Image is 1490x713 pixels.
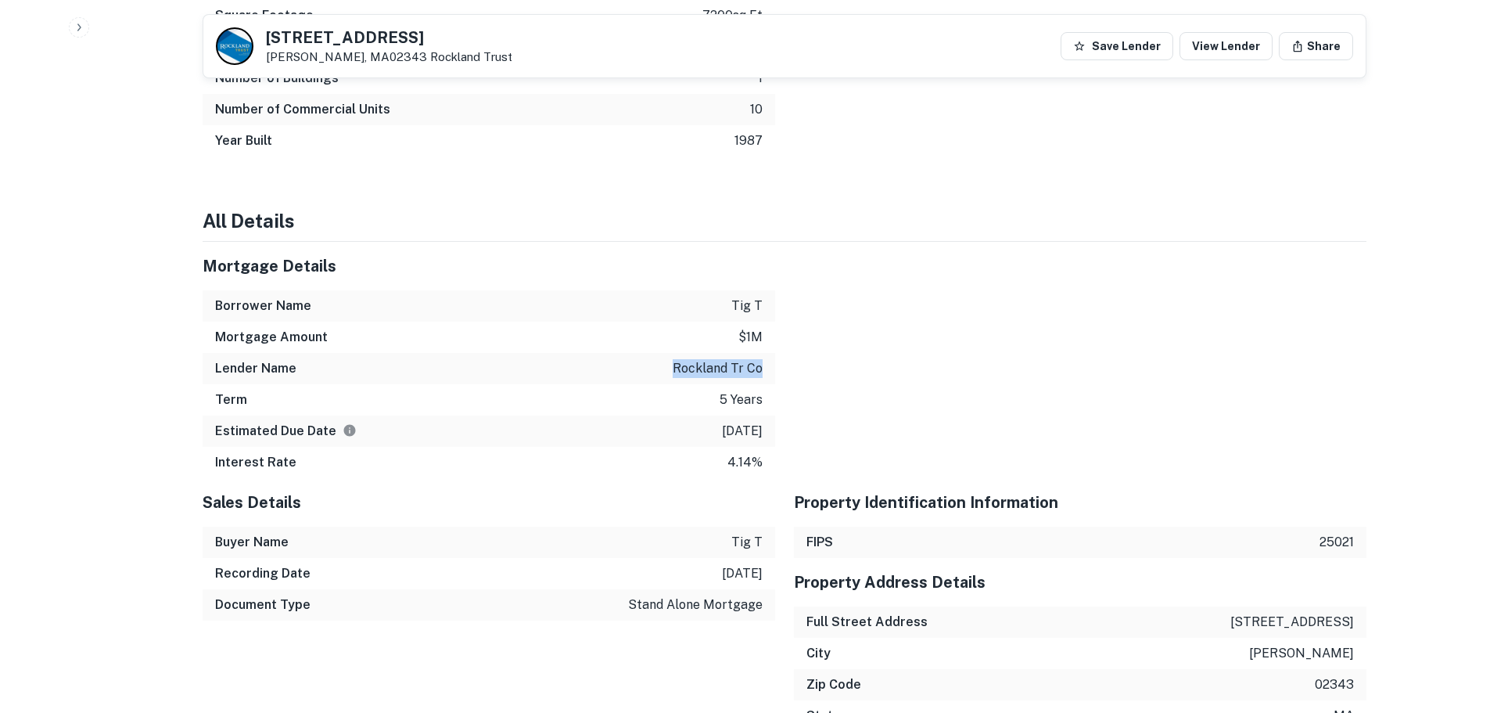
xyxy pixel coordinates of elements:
[215,6,314,25] h6: Square Footage
[720,391,763,409] p: 5 years
[794,571,1366,594] h5: Property Address Details
[215,564,311,583] h6: Recording Date
[343,423,357,438] svg: Estimate is based on a standard schedule for this type of loan.
[215,453,296,472] h6: Interest Rate
[1279,32,1353,60] button: Share
[215,100,390,119] h6: Number of Commercial Units
[1315,675,1354,694] p: 02343
[722,422,763,441] p: [DATE]
[215,359,296,378] h6: Lender Name
[673,359,763,378] p: rockland tr co
[1249,644,1354,663] p: [PERSON_NAME]
[628,596,763,614] p: stand alone mortgage
[1061,32,1173,60] button: Save Lender
[738,328,763,347] p: $1m
[1412,588,1490,663] iframe: Chat Widget
[215,533,289,552] h6: Buyer Name
[794,491,1366,514] h5: Property Identification Information
[1230,613,1354,632] p: [STREET_ADDRESS]
[266,50,512,64] p: [PERSON_NAME], MA02343
[806,613,928,632] h6: Full Street Address
[734,131,763,150] p: 1987
[1319,533,1354,552] p: 25021
[806,533,833,552] h6: FIPS
[215,391,247,409] h6: Term
[727,453,763,472] p: 4.14%
[806,644,831,663] h6: City
[722,564,763,583] p: [DATE]
[203,207,1366,235] h4: All Details
[215,596,311,614] h6: Document Type
[215,131,272,150] h6: Year Built
[215,297,311,315] h6: Borrower Name
[702,6,763,25] p: 7200 sq ft
[731,533,763,552] p: tig t
[215,422,357,441] h6: Estimated Due Date
[430,50,512,63] a: Rockland Trust
[203,491,775,514] h5: Sales Details
[731,297,763,315] p: tig t
[215,328,328,347] h6: Mortgage Amount
[1179,32,1273,60] a: View Lender
[266,30,512,45] h5: [STREET_ADDRESS]
[750,100,763,119] p: 10
[203,254,775,278] h5: Mortgage Details
[806,675,861,694] h6: Zip Code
